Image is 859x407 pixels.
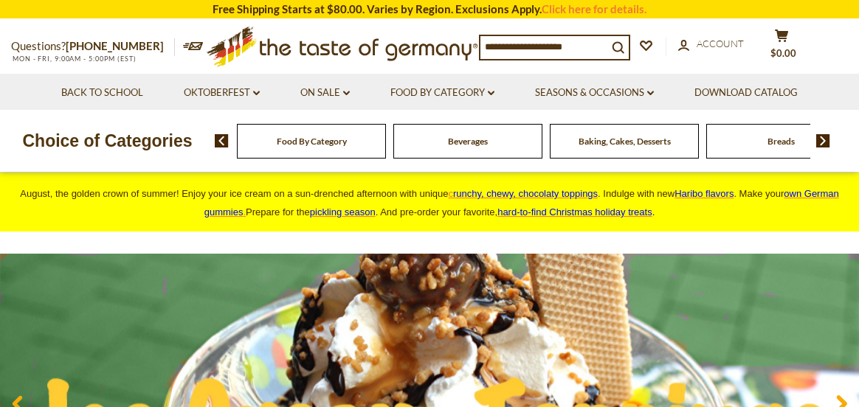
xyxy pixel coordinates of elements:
[579,136,671,147] a: Baking, Cakes, Desserts
[11,55,137,63] span: MON - FRI, 9:00AM - 5:00PM (EST)
[310,206,376,218] a: pickling season
[453,188,598,199] span: runchy, chewy, chocolaty toppings
[694,85,798,101] a: Download Catalog
[61,85,143,101] a: Back to School
[535,85,654,101] a: Seasons & Occasions
[449,188,598,199] a: crunchy, chewy, chocolaty toppings
[678,36,744,52] a: Account
[770,47,796,59] span: $0.00
[448,136,488,147] a: Beverages
[767,136,795,147] a: Breads
[184,85,260,101] a: Oktoberfest
[497,206,655,218] span: .
[20,188,838,218] span: August, the golden crown of summer! Enjoy your ice cream on a sun-drenched afternoon with unique ...
[675,188,734,199] a: Haribo flavors
[816,134,830,147] img: next arrow
[697,38,744,49] span: Account
[215,134,229,147] img: previous arrow
[542,2,646,15] a: Click here for details.
[497,206,652,218] a: hard-to-find Christmas holiday treats
[300,85,350,101] a: On Sale
[390,85,494,101] a: Food By Category
[66,39,164,52] a: [PHONE_NUMBER]
[759,29,804,66] button: $0.00
[11,37,175,56] p: Questions?
[277,136,347,147] a: Food By Category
